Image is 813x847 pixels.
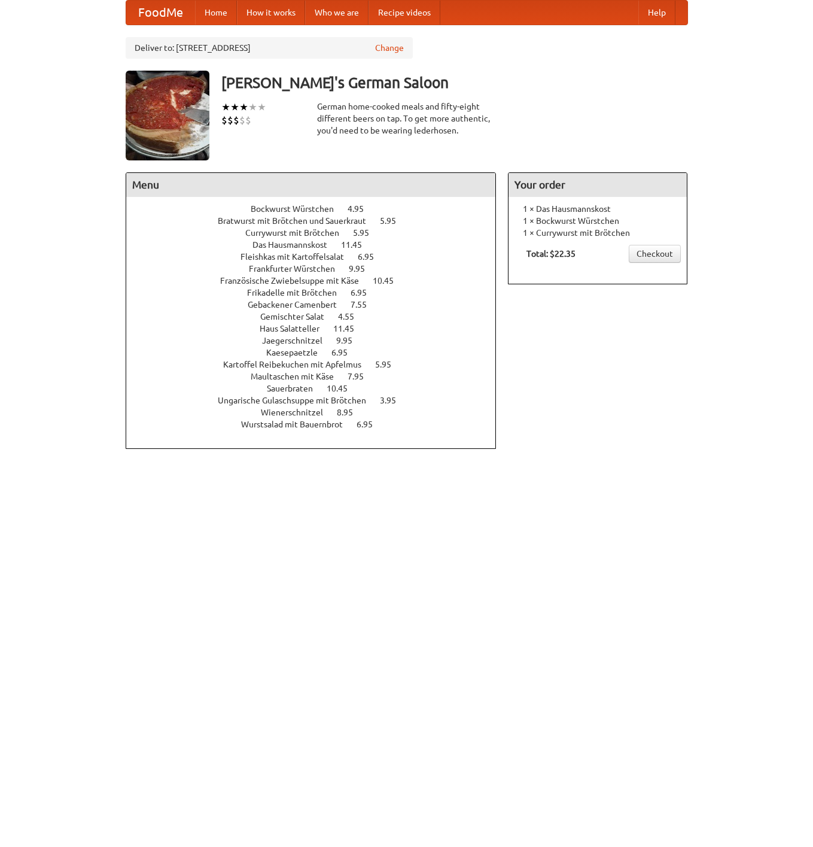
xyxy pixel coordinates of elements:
li: ★ [239,101,248,114]
a: Help [638,1,675,25]
a: FoodMe [126,1,195,25]
a: Frikadelle mit Brötchen 6.95 [247,288,389,297]
a: Das Hausmannskost 11.45 [252,240,384,250]
span: Gemischter Salat [260,312,336,321]
a: Kartoffel Reibekuchen mit Apfelmus 5.95 [223,360,413,369]
a: Kaesepaetzle 6.95 [266,348,370,357]
span: 4.95 [348,204,376,214]
span: Frankfurter Würstchen [249,264,347,274]
a: Gemischter Salat 4.55 [260,312,376,321]
a: Sauerbraten 10.45 [267,384,370,393]
span: 5.95 [353,228,381,238]
a: Who we are [305,1,369,25]
a: Change [375,42,404,54]
li: ★ [230,101,239,114]
span: 9.95 [336,336,364,345]
span: Sauerbraten [267,384,325,393]
li: ★ [257,101,266,114]
a: Home [195,1,237,25]
span: Das Hausmannskost [252,240,339,250]
span: Bockwurst Würstchen [251,204,346,214]
a: Fleishkas mit Kartoffelsalat 6.95 [240,252,396,262]
span: Wienerschnitzel [261,408,335,417]
li: 1 × Currywurst mit Brötchen [514,227,681,239]
span: Französische Zwiebelsuppe mit Käse [220,276,371,286]
span: Bratwurst mit Brötchen und Sauerkraut [218,216,378,226]
span: Kaesepaetzle [266,348,330,357]
span: 8.95 [337,408,365,417]
span: 10.45 [327,384,360,393]
span: Jaegerschnitzel [262,336,334,345]
b: Total: $22.35 [526,249,576,259]
h4: Your order [508,173,687,197]
span: Haus Salatteller [260,324,331,333]
li: $ [227,114,233,127]
a: Wurstsalad mit Bauernbrot 6.95 [241,420,395,429]
span: Ungarische Gulaschsuppe mit Brötchen [218,396,378,405]
a: Frankfurter Würstchen 9.95 [249,264,387,274]
a: Haus Salatteller 11.45 [260,324,376,333]
span: Currywurst mit Brötchen [245,228,351,238]
span: Fleishkas mit Kartoffelsalat [240,252,356,262]
a: Checkout [629,245,681,263]
span: 5.95 [375,360,403,369]
span: 5.95 [380,216,408,226]
span: 4.55 [338,312,366,321]
span: 10.45 [373,276,406,286]
span: 3.95 [380,396,408,405]
span: 9.95 [349,264,377,274]
li: $ [245,114,251,127]
li: ★ [221,101,230,114]
a: How it works [237,1,305,25]
span: Maultaschen mit Käse [251,372,346,381]
div: German home-cooked meals and fifty-eight different beers on tap. To get more authentic, you'd nee... [317,101,497,136]
li: ★ [248,101,257,114]
li: 1 × Das Hausmannskost [514,203,681,215]
li: $ [239,114,245,127]
h4: Menu [126,173,496,197]
img: angular.jpg [126,71,209,160]
a: Bockwurst Würstchen 4.95 [251,204,386,214]
div: Deliver to: [STREET_ADDRESS] [126,37,413,59]
span: 11.45 [333,324,366,333]
span: 7.95 [348,372,376,381]
a: Ungarische Gulaschsuppe mit Brötchen 3.95 [218,396,418,405]
a: Bratwurst mit Brötchen und Sauerkraut 5.95 [218,216,418,226]
a: Jaegerschnitzel 9.95 [262,336,374,345]
a: Gebackener Camenbert 7.55 [248,300,389,309]
a: Wienerschnitzel 8.95 [261,408,375,417]
span: Frikadelle mit Brötchen [247,288,349,297]
span: 6.95 [358,252,386,262]
a: Französische Zwiebelsuppe mit Käse 10.45 [220,276,416,286]
li: $ [221,114,227,127]
span: 7.55 [351,300,379,309]
span: Gebackener Camenbert [248,300,349,309]
span: 11.45 [341,240,374,250]
span: Wurstsalad mit Bauernbrot [241,420,355,429]
a: Maultaschen mit Käse 7.95 [251,372,386,381]
span: 6.95 [351,288,379,297]
span: 6.95 [357,420,385,429]
li: $ [233,114,239,127]
a: Currywurst mit Brötchen 5.95 [245,228,391,238]
h3: [PERSON_NAME]'s German Saloon [221,71,688,95]
li: 1 × Bockwurst Würstchen [514,215,681,227]
span: Kartoffel Reibekuchen mit Apfelmus [223,360,373,369]
span: 6.95 [331,348,360,357]
a: Recipe videos [369,1,440,25]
